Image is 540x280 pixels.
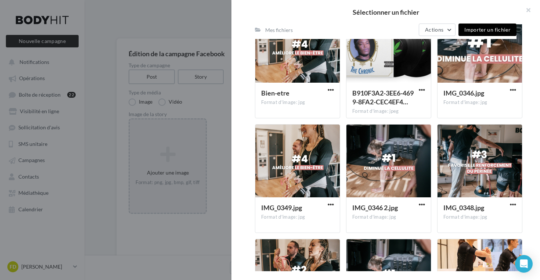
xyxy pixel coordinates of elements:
span: IMG_0349.jpg [261,204,302,212]
div: Format d'image: jpeg [352,108,425,115]
div: Format d'image: jpg [352,214,425,220]
div: Open Intercom Messenger [515,255,533,273]
span: IMG_0346.jpg [443,89,484,97]
div: Format d'image: jpg [261,99,334,106]
div: Mes fichiers [265,26,293,34]
span: IMG_0348.jpg [443,204,484,212]
div: Format d'image: jpg [261,214,334,220]
span: Bien-etre [261,89,289,97]
div: Format d'image: jpg [443,214,516,220]
h2: Sélectionner un fichier [243,9,528,15]
button: Actions [419,24,456,36]
div: Format d'image: jpg [443,99,516,106]
button: Importer un fichier [458,24,516,36]
span: Actions [425,26,443,33]
span: IMG_0346 2.jpg [352,204,398,212]
span: Importer un fichier [464,26,511,33]
span: B910F3A2-3EE6-4699-8FA2-CEC4EF4DEFEC.jpeg [352,89,414,106]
